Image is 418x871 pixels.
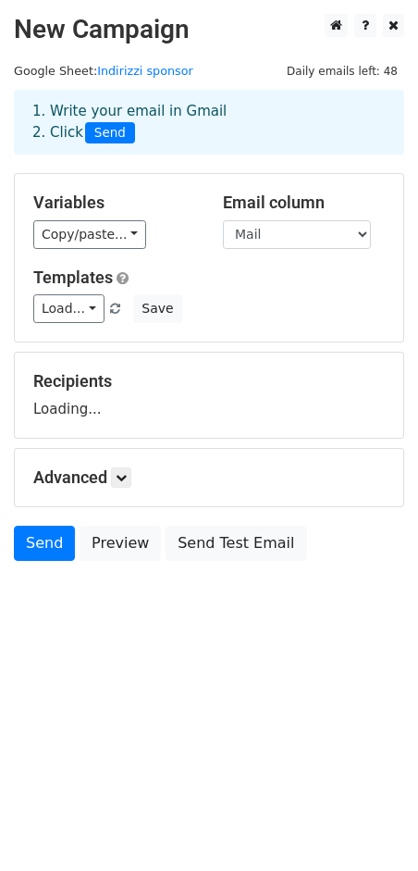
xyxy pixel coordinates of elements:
span: Send [85,122,135,144]
h5: Email column [223,193,385,213]
a: Send [14,526,75,561]
a: Copy/paste... [33,220,146,249]
a: Send Test Email [166,526,306,561]
a: Daily emails left: 48 [280,64,404,78]
h2: New Campaign [14,14,404,45]
h5: Advanced [33,467,385,488]
a: Load... [33,294,104,323]
a: Preview [80,526,161,561]
span: Daily emails left: 48 [280,61,404,81]
h5: Recipients [33,371,385,392]
div: 1. Write your email in Gmail 2. Click [18,101,400,143]
a: Templates [33,268,113,287]
button: Save [133,294,181,323]
div: Loading... [33,371,385,419]
h5: Variables [33,193,195,213]
a: Indirizzi sponsor [97,64,193,78]
small: Google Sheet: [14,64,193,78]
